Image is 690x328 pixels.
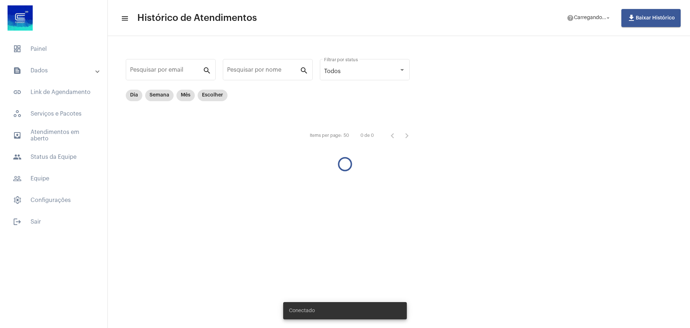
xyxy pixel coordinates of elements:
[13,153,22,161] mat-icon: sidenav icon
[13,88,22,96] mat-icon: sidenav icon
[13,109,22,118] span: sidenav icon
[130,68,203,75] input: Pesquisar por email
[137,12,257,24] span: Histórico de Atendimentos
[126,90,142,101] mat-chip: Dia
[145,90,174,101] mat-chip: Semana
[13,196,22,205] span: sidenav icon
[562,11,616,25] button: Carregando...
[13,174,22,183] mat-icon: sidenav icon
[360,133,374,138] div: 0 de 0
[300,66,308,75] mat-icon: search
[7,213,100,230] span: Sair
[627,15,675,21] span: Baixar Histórico
[7,148,100,166] span: Status da Equipe
[13,66,96,75] mat-panel-title: Dados
[344,133,349,138] div: 50
[385,129,400,143] button: Página anterior
[6,4,34,32] img: d4669ae0-8c07-2337-4f67-34b0df7f5ae4.jpeg
[13,45,22,53] span: sidenav icon
[203,66,211,75] mat-icon: search
[627,14,636,22] mat-icon: file_download
[198,90,227,101] mat-chip: Escolher
[567,14,574,22] mat-icon: help
[289,307,315,314] span: Conectado
[310,133,342,138] div: Items per page:
[7,84,100,101] span: Link de Agendamento
[121,14,128,23] mat-icon: sidenav icon
[605,15,611,21] mat-icon: arrow_drop_down
[7,170,100,187] span: Equipe
[4,62,107,79] mat-expansion-panel-header: sidenav iconDados
[7,192,100,209] span: Configurações
[400,129,414,143] button: Próxima página
[13,66,22,75] mat-icon: sidenav icon
[7,127,100,144] span: Atendimentos em aberto
[13,217,22,226] mat-icon: sidenav icon
[324,68,341,74] span: Todos
[7,105,100,122] span: Serviços e Pacotes
[227,68,300,75] input: Pesquisar por nome
[7,40,100,58] span: Painel
[176,90,195,101] mat-chip: Mês
[13,131,22,140] mat-icon: sidenav icon
[621,9,681,27] button: Baixar Histórico
[574,15,606,21] span: Carregando...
